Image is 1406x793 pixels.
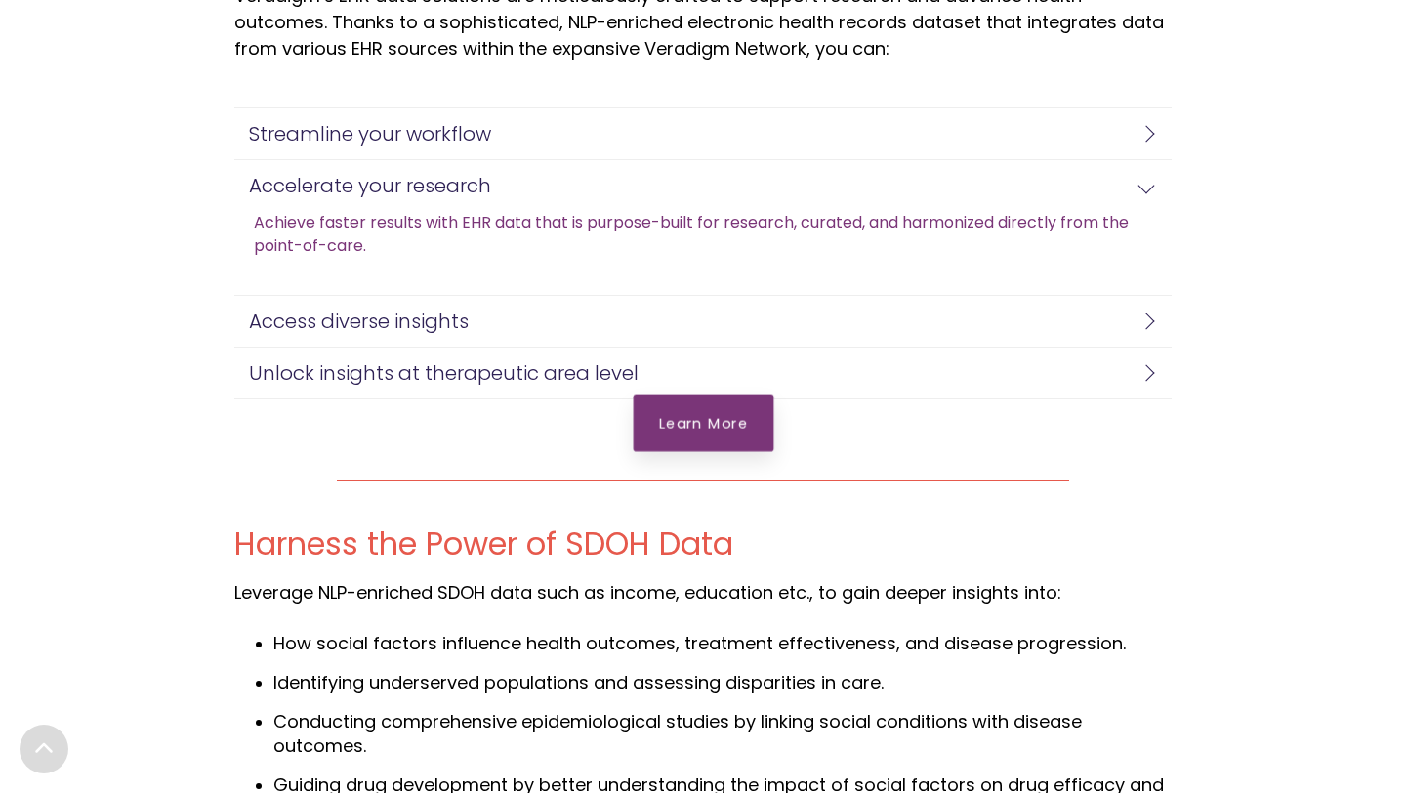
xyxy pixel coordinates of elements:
h4: Unlock insights at therapeutic area level [249,362,1147,384]
a: Accelerate your research [234,160,1172,211]
h4: Streamline your workflow [249,123,1147,145]
a: Learn More [633,395,773,452]
div: Navigation Menu [254,211,1172,295]
a: Access diverse insights [234,296,1172,347]
h4: Access diverse insights [249,311,1147,332]
span: Conducting comprehensive epidemiological studies by linking social conditions with disease outcomes. [273,709,1082,758]
h4: Accelerate your research [249,175,1147,196]
a: Streamline your workflow [234,108,1172,159]
span: Harness the Power of SDOH Data [234,522,733,565]
span: Identifying underserved populations and assessing disparities in care. [273,670,884,694]
a: Achieve faster results with EHR data that is purpose-built for research, curated, and harmonized ... [254,211,1172,258]
a: Unlock insights at therapeutic area level [234,348,1172,398]
p: Leverage NLP-enriched SDOH data such as income, education etc., to gain deeper insights into: [234,579,1172,605]
span: How social factors influence health outcomes, treatment effectiveness, and disease progression. [273,631,1126,655]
